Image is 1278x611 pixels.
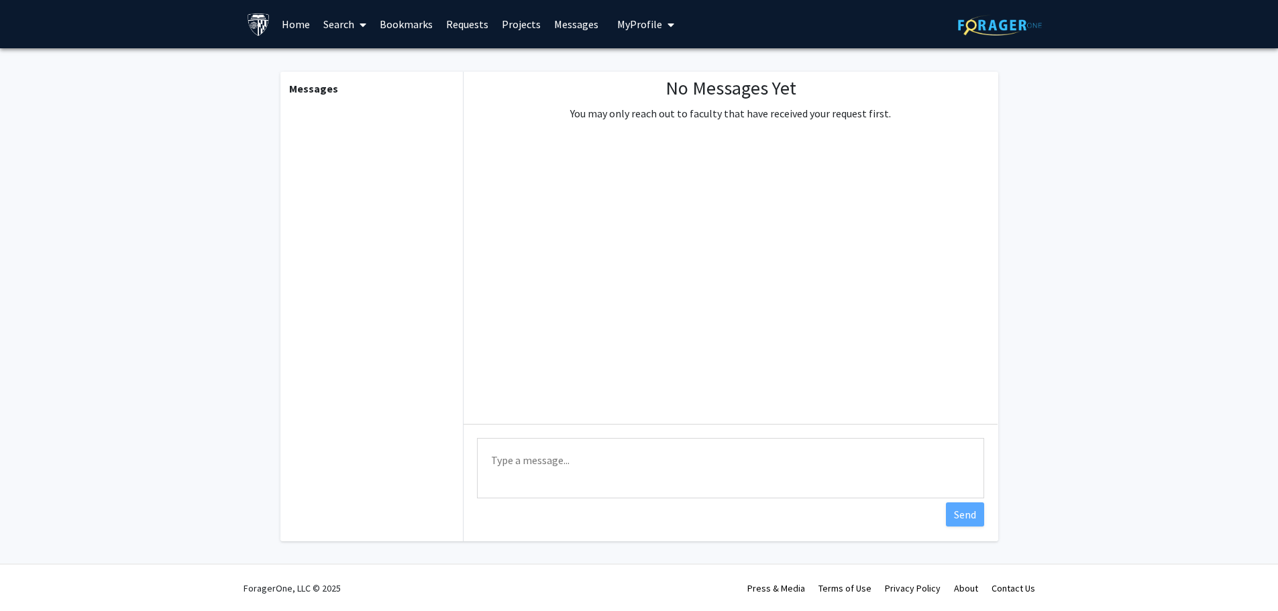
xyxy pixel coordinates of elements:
a: Terms of Use [818,582,871,594]
span: My Profile [617,17,662,31]
a: Press & Media [747,582,805,594]
iframe: Chat [10,551,57,601]
a: Bookmarks [373,1,439,48]
p: You may only reach out to faculty that have received your request first. [570,105,891,121]
textarea: Message [477,438,984,498]
a: Projects [495,1,547,48]
a: Requests [439,1,495,48]
button: Send [946,502,984,526]
h1: No Messages Yet [570,77,891,100]
a: Search [317,1,373,48]
a: Home [275,1,317,48]
img: Johns Hopkins University Logo [247,13,270,36]
a: About [954,582,978,594]
b: Messages [289,82,338,95]
a: Messages [547,1,605,48]
img: ForagerOne Logo [958,15,1042,36]
a: Contact Us [992,582,1035,594]
a: Privacy Policy [885,582,941,594]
